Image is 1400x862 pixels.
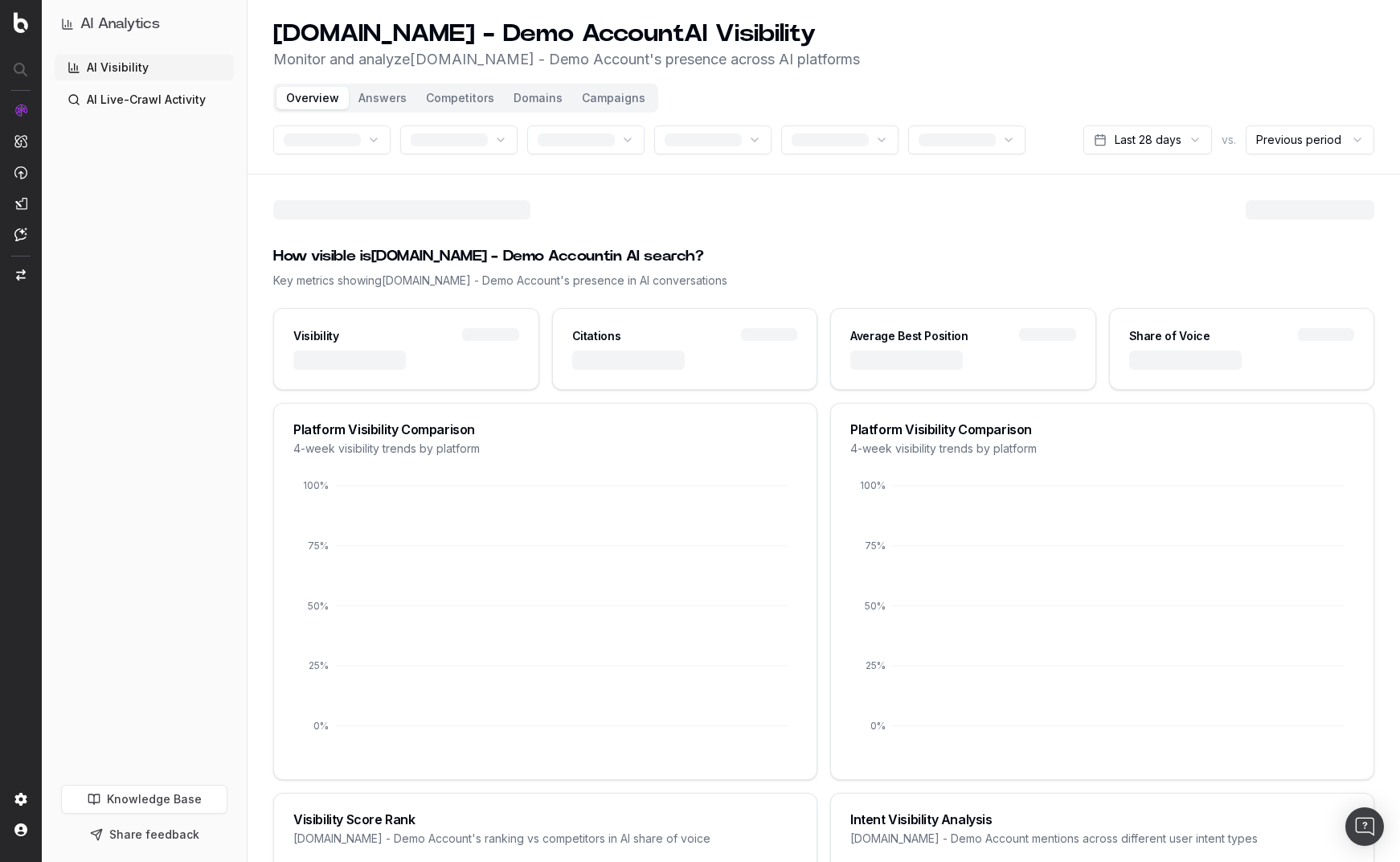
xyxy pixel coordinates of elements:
div: Platform Visibility Comparison [293,423,797,436]
a: AI Live-Crawl Activity [55,87,234,113]
a: AI Visibility [55,55,234,80]
img: Intelligence [14,134,27,148]
img: Setting [14,793,27,806]
h1: [DOMAIN_NAME] - Demo Account AI Visibility [273,19,860,48]
p: Monitor and analyze [DOMAIN_NAME] - Demo Account 's presence across AI platforms [273,48,860,71]
div: [DOMAIN_NAME] - Demo Account mentions across different user intent types [850,831,1354,847]
div: Visibility Score Rank [293,813,797,826]
tspan: 0% [313,720,329,732]
div: Visibility [293,328,339,344]
a: Knowledge Base [61,785,227,814]
div: Platform Visibility Comparison [850,423,1354,436]
span: vs. [1222,132,1236,148]
button: Campaigns [572,87,655,109]
img: Activation [14,166,27,179]
div: Average Best Position [850,328,968,344]
tspan: 0% [870,720,886,732]
tspan: 50% [308,600,329,612]
div: [DOMAIN_NAME] - Demo Account 's ranking vs competitors in AI share of voice [293,831,797,847]
button: Domains [504,87,572,109]
tspan: 25% [866,659,886,671]
img: Assist [14,228,27,241]
button: AI Analytics [61,13,227,35]
img: Botify logo [14,12,28,33]
button: Competitors [416,87,504,109]
img: Studio [14,197,27,210]
div: Citations [572,328,621,344]
div: 4-week visibility trends by platform [293,441,797,457]
img: Analytics [14,104,27,117]
tspan: 75% [308,540,329,552]
div: Intent Visibility Analysis [850,813,1354,826]
tspan: 100% [303,479,329,491]
tspan: 25% [309,659,329,671]
tspan: 75% [865,540,886,552]
h1: AI Analytics [80,13,160,35]
button: Overview [276,87,349,109]
div: Share of Voice [1129,328,1210,344]
tspan: 100% [860,479,886,491]
div: How visible is [DOMAIN_NAME] - Demo Account in AI search? [273,245,1374,268]
button: Share feedback [61,820,227,849]
img: Switch project [16,269,26,281]
img: My account [14,823,27,836]
tspan: 50% [865,600,886,612]
div: 4-week visibility trends by platform [850,441,1354,457]
div: Open Intercom Messenger [1345,807,1384,846]
button: Answers [349,87,416,109]
div: Key metrics showing [DOMAIN_NAME] - Demo Account 's presence in AI conversations [273,273,1374,289]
